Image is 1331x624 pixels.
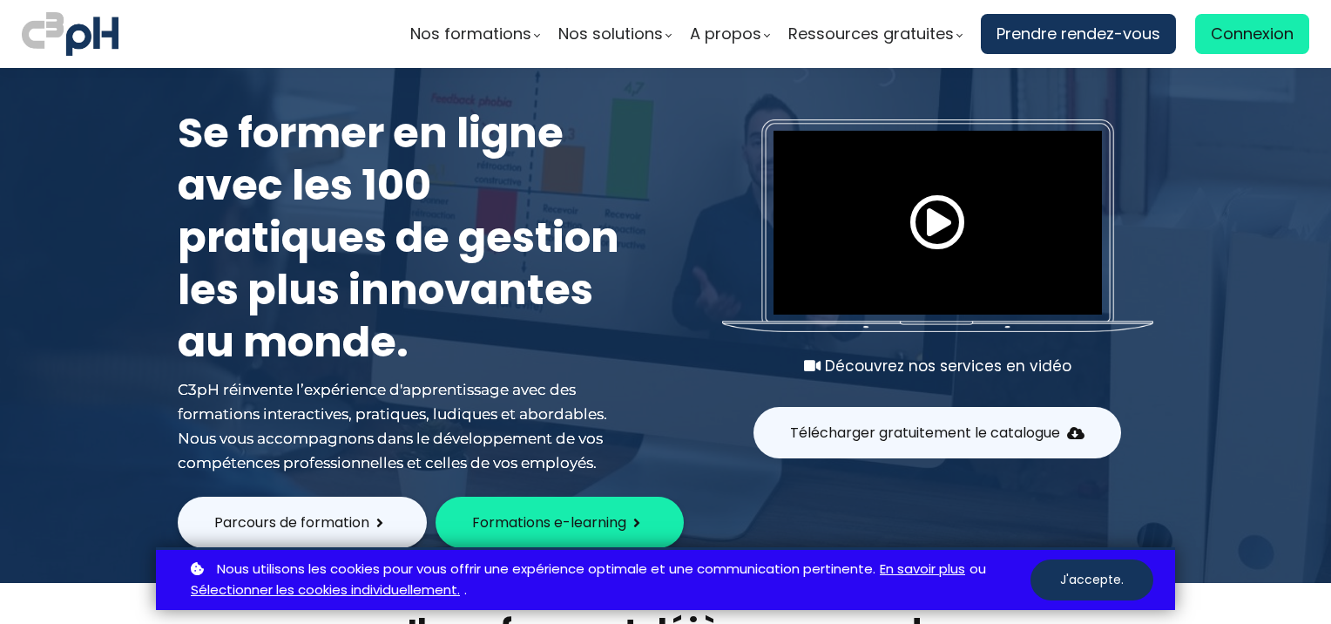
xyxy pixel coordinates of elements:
[880,559,965,580] a: En savoir plus
[178,107,631,369] h1: Se former en ligne avec les 100 pratiques de gestion les plus innovantes au monde.
[1195,14,1309,54] a: Connexion
[790,422,1060,444] span: Télécharger gratuitement le catalogue
[558,21,663,47] span: Nos solutions
[690,21,761,47] span: A propos
[436,497,684,548] button: Formations e-learning
[788,21,954,47] span: Ressources gratuites
[472,512,626,533] span: Formations e-learning
[191,580,460,601] a: Sélectionner les cookies individuellement.
[997,21,1160,47] span: Prendre rendez-vous
[1030,560,1153,600] button: J'accepte.
[410,21,531,47] span: Nos formations
[722,354,1153,378] div: Découvrez nos services en vidéo
[22,9,118,59] img: logo C3PH
[214,512,369,533] span: Parcours de formation
[178,377,631,475] div: C3pH réinvente l’expérience d'apprentissage avec des formations interactives, pratiques, ludiques...
[1211,21,1294,47] span: Connexion
[217,559,875,580] span: Nous utilisons les cookies pour vous offrir une expérience optimale et une communication pertinente.
[753,407,1121,458] button: Télécharger gratuitement le catalogue
[178,497,427,548] button: Parcours de formation
[981,14,1176,54] a: Prendre rendez-vous
[186,559,1030,602] p: ou .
